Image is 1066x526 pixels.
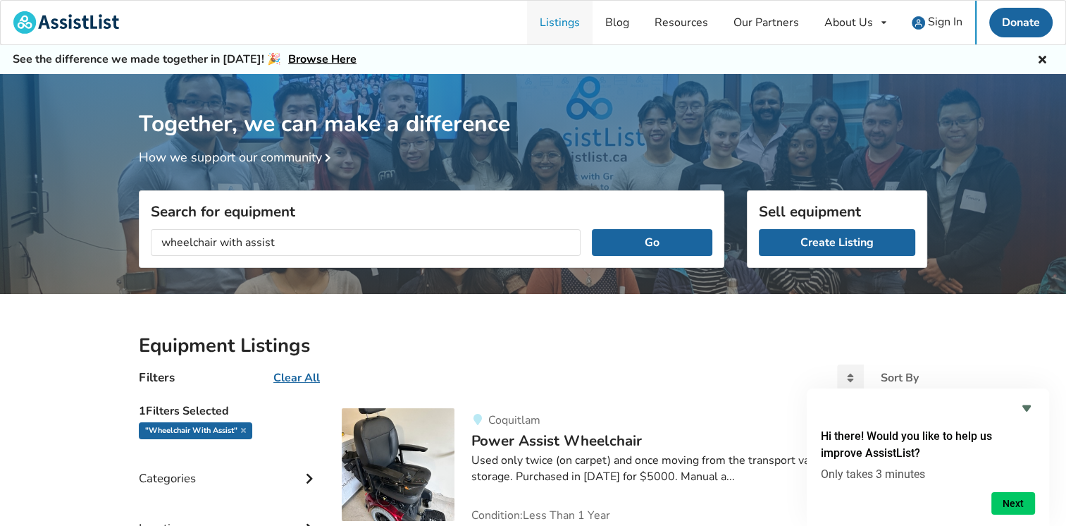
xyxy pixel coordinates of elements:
[912,16,925,30] img: user icon
[989,8,1053,37] a: Donate
[139,422,252,439] div: "wheelchair with assist"
[593,1,642,44] a: Blog
[139,149,336,166] a: How we support our community
[139,443,319,493] div: Categories
[721,1,812,44] a: Our Partners
[13,52,357,67] h5: See the difference we made together in [DATE]! 🎉
[151,202,712,221] h3: Search for equipment
[471,431,642,451] span: Power Assist Wheelchair
[139,397,319,422] h5: 1 Filters Selected
[288,51,357,67] a: Browse Here
[592,229,712,256] button: Go
[759,202,915,221] h3: Sell equipment
[821,428,1035,462] h2: Hi there! Would you like to help us improve AssistList?
[139,369,175,386] h4: Filters
[821,467,1035,481] p: Only takes 3 minutes
[273,370,320,386] u: Clear All
[821,400,1035,515] div: Hi there! Would you like to help us improve AssistList?
[928,14,962,30] span: Sign In
[527,1,593,44] a: Listings
[139,74,927,138] h1: Together, we can make a difference
[471,510,610,521] span: Condition: Less Than 1 Year
[1018,400,1035,417] button: Hide survey
[899,1,975,44] a: user icon Sign In
[471,453,927,485] div: Used only twice (on carpet) and once moving from the transport van to the garage for storage. Pur...
[151,229,581,256] input: I am looking for...
[488,412,540,428] span: Coquitlam
[824,17,873,28] div: About Us
[881,372,919,384] div: Sort By
[642,1,721,44] a: Resources
[342,408,454,521] img: mobility-power assist wheelchair
[13,11,119,34] img: assistlist-logo
[759,229,915,256] a: Create Listing
[991,492,1035,515] button: Next question
[139,334,927,358] h2: Equipment Listings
